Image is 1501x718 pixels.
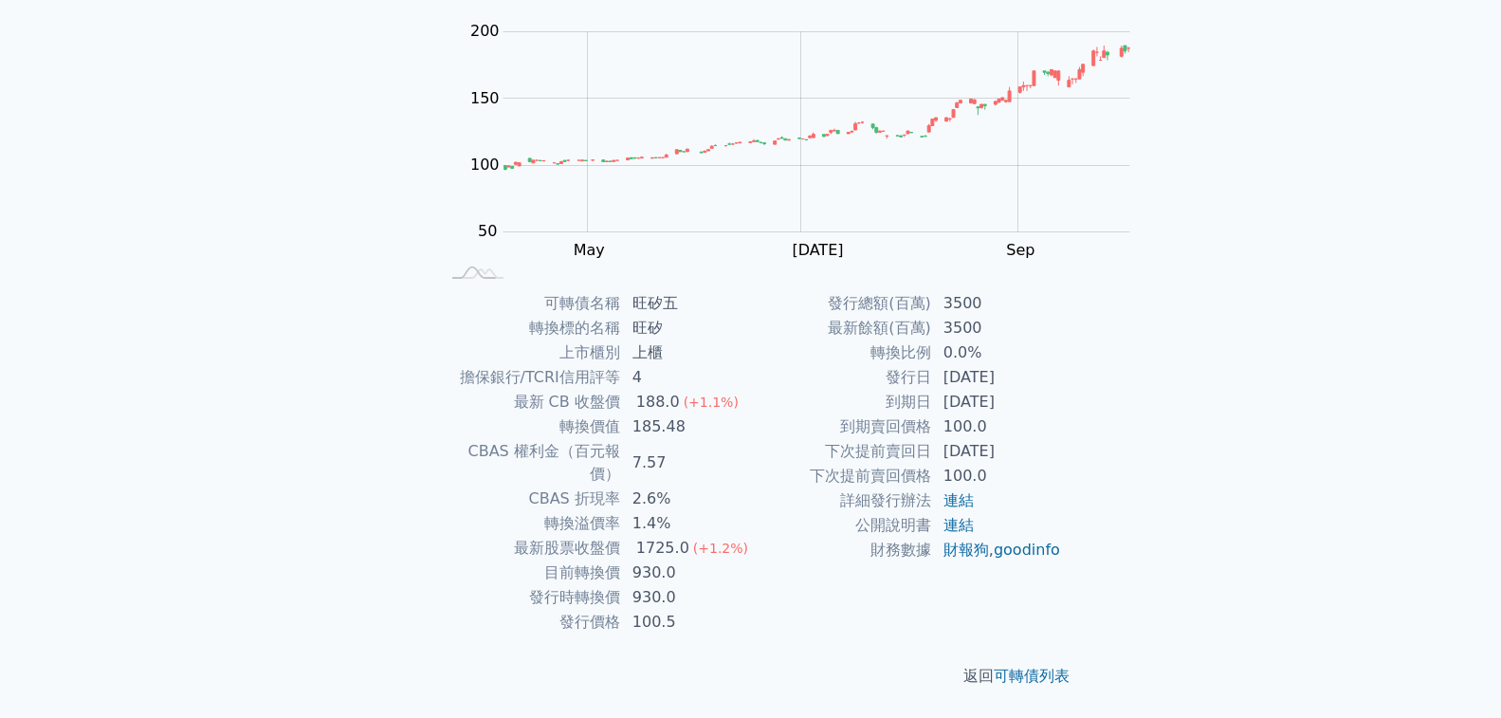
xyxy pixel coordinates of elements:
[693,541,748,556] span: (+1.2%)
[751,414,932,439] td: 到期賣回價格
[440,414,621,439] td: 轉換價值
[932,414,1062,439] td: 100.0
[440,291,621,316] td: 可轉債名稱
[751,464,932,488] td: 下次提前賣回價格
[440,341,621,365] td: 上市櫃別
[440,316,621,341] td: 轉換標的名稱
[932,538,1062,562] td: ,
[932,365,1062,390] td: [DATE]
[621,291,751,316] td: 旺矽五
[621,439,751,487] td: 7.57
[440,365,621,390] td: 擔保銀行/TCRI信用評等
[751,488,932,513] td: 詳細發行辦法
[751,390,932,414] td: 到期日
[994,541,1060,559] a: goodinfo
[932,291,1062,316] td: 3500
[417,665,1085,688] p: 返回
[470,89,500,107] tspan: 150
[943,541,989,559] a: 財報狗
[621,341,751,365] td: 上櫃
[751,365,932,390] td: 發行日
[943,516,974,534] a: 連結
[632,391,684,414] div: 188.0
[632,537,693,560] div: 1725.0
[621,365,751,390] td: 4
[574,241,605,259] tspan: May
[932,341,1062,365] td: 0.0%
[932,316,1062,341] td: 3500
[621,561,751,585] td: 930.0
[621,487,751,511] td: 2.6%
[621,585,751,610] td: 930.0
[751,316,932,341] td: 最新餘額(百萬)
[751,513,932,538] td: 公開說明書
[943,491,974,509] a: 連結
[621,610,751,635] td: 100.5
[751,538,932,562] td: 財務數據
[440,610,621,635] td: 發行價格
[440,585,621,610] td: 發行時轉換價
[751,439,932,464] td: 下次提前賣回日
[440,511,621,536] td: 轉換溢價率
[461,22,1159,297] g: Chart
[440,536,621,561] td: 最新股票收盤價
[1006,241,1034,259] tspan: Sep
[994,667,1070,685] a: 可轉債列表
[440,439,621,487] td: CBAS 權利金（百元報價）
[478,222,497,240] tspan: 50
[751,291,932,316] td: 發行總額(百萬)
[440,487,621,511] td: CBAS 折現率
[751,341,932,365] td: 轉換比例
[932,390,1062,414] td: [DATE]
[470,156,500,174] tspan: 100
[621,414,751,439] td: 185.48
[932,439,1062,464] td: [DATE]
[621,511,751,536] td: 1.4%
[440,561,621,585] td: 目前轉換價
[792,241,843,259] tspan: [DATE]
[470,22,500,40] tspan: 200
[621,316,751,341] td: 旺矽
[684,395,739,410] span: (+1.1%)
[440,390,621,414] td: 最新 CB 收盤價
[932,464,1062,488] td: 100.0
